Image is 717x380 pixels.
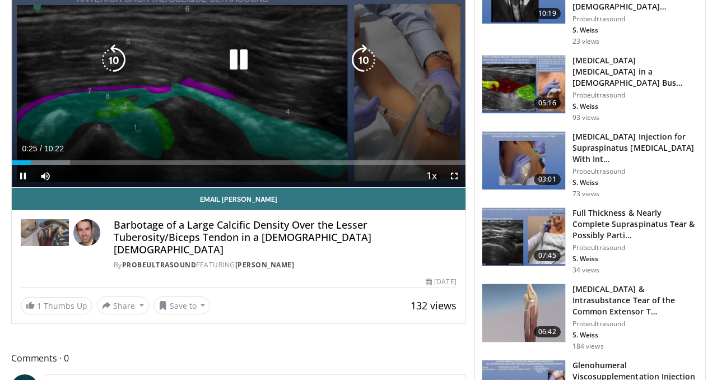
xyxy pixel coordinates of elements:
[114,260,457,270] div: By FEATURING
[482,55,565,114] img: 38020ec5-3303-4135-90dc-2d0f91a32069.150x105_q85_crop-smart_upscale.jpg
[572,319,699,328] p: Probeultrasound
[572,131,699,165] h3: [MEDICAL_DATA] Injection for Supraspinatus [MEDICAL_DATA] With Int…
[482,284,699,351] a: 06:42 [MEDICAL_DATA] & Intrasubstance Tear of the Common Extensor T… Probeultrasound S. Weiss 184...
[426,277,456,287] div: [DATE]
[534,326,561,337] span: 06:42
[534,174,561,185] span: 03:01
[572,26,699,35] p: S. Weiss
[572,113,600,122] p: 93 views
[482,131,699,198] a: 03:01 [MEDICAL_DATA] Injection for Supraspinatus [MEDICAL_DATA] With Int… Probeultrasound S. Weis...
[572,102,699,111] p: S. Weiss
[12,165,34,187] button: Pause
[572,91,699,100] p: Probeultrasound
[482,207,699,275] a: 07:45 Full Thickness & Nearly Complete Supraspinatus Tear & Possibly Parti… Probeultrasound S. We...
[572,37,600,46] p: 23 views
[534,250,561,261] span: 07:45
[97,296,149,314] button: Share
[37,300,41,311] span: 1
[572,178,699,187] p: S. Weiss
[40,144,42,153] span: /
[534,8,561,19] span: 10:19
[21,297,92,314] a: 1 Thumbs Up
[44,144,64,153] span: 10:22
[421,165,443,187] button: Playback Rate
[534,98,561,109] span: 05:16
[572,15,699,24] p: Probeultrasound
[572,342,604,351] p: 184 views
[572,284,699,317] h3: [MEDICAL_DATA] & Intrasubstance Tear of the Common Extensor T…
[482,284,565,342] img: 92165b0e-0b28-450d-9733-bef906a933be.150x105_q85_crop-smart_upscale.jpg
[572,189,600,198] p: 73 views
[22,144,37,153] span: 0:25
[482,55,699,122] a: 05:16 [MEDICAL_DATA] [MEDICAL_DATA] in a [DEMOGRAPHIC_DATA] Bus Mechanic Probeultrasound S. Weiss...
[73,219,100,246] img: Avatar
[411,299,457,312] span: 132 views
[572,243,699,252] p: Probeultrasound
[572,331,699,340] p: S. Weiss
[21,219,69,246] img: Probeultrasound
[11,351,466,365] span: Comments 0
[34,165,57,187] button: Mute
[482,208,565,266] img: 3f23a37d-d848-4a44-9669-4afd700cd945.150x105_q85_crop-smart_upscale.jpg
[572,167,699,176] p: Probeultrasound
[572,55,699,89] h3: [MEDICAL_DATA] [MEDICAL_DATA] in a [DEMOGRAPHIC_DATA] Bus Mechanic
[12,160,465,165] div: Progress Bar
[122,260,197,270] a: Probeultrasound
[572,207,699,241] h3: Full Thickness & Nearly Complete Supraspinatus Tear & Possibly Parti…
[572,254,699,263] p: S. Weiss
[482,132,565,190] img: 7f0b068a-a09a-4d88-94e5-a93ce88149a4.150x105_q85_crop-smart_upscale.jpg
[114,219,457,256] h4: Barbotage of a Large Calcific Density Over the Lesser Tuberosity/Biceps Tendon in a [DEMOGRAPHIC_...
[572,266,600,275] p: 34 views
[443,165,465,187] button: Fullscreen
[153,296,211,314] button: Save to
[12,188,465,210] a: Email [PERSON_NAME]
[235,260,295,270] a: [PERSON_NAME]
